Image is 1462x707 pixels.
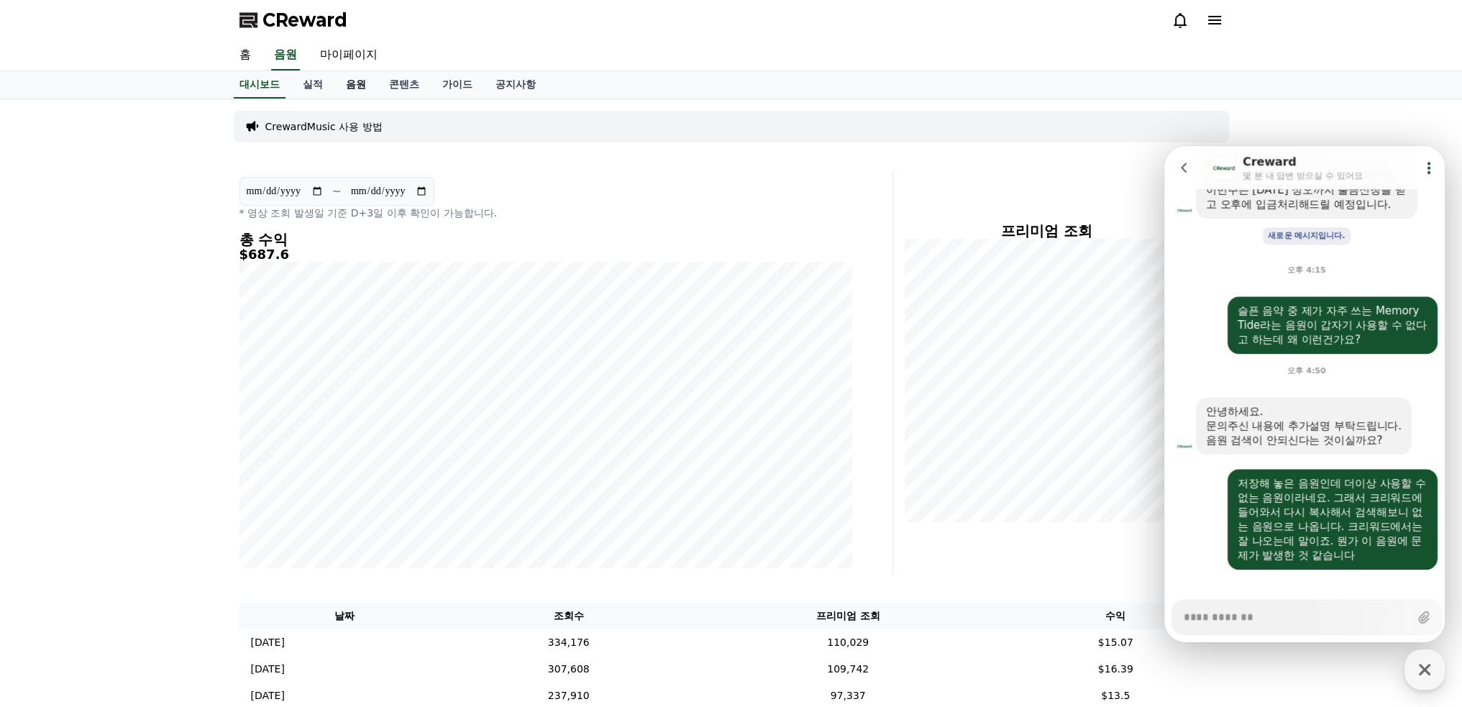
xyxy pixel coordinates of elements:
[251,688,285,703] p: [DATE]
[334,71,378,99] a: 음원
[332,183,342,200] p: ~
[1008,656,1223,683] td: $16.39
[484,71,547,99] a: 공지사항
[687,603,1008,629] th: 프리미엄 조회
[234,71,285,99] a: 대시보드
[239,232,852,247] h4: 총 수익
[687,656,1008,683] td: 109,742
[687,629,1008,656] td: 110,029
[239,603,450,629] th: 날짜
[449,656,687,683] td: 307,608
[1008,629,1223,656] td: $15.07
[239,247,852,262] h5: $687.6
[309,40,389,70] a: 마이페이지
[291,71,334,99] a: 실적
[905,223,1189,239] h4: 프리미엄 조회
[251,635,285,650] p: [DATE]
[1164,146,1445,642] iframe: Channel chat
[449,629,687,656] td: 334,176
[265,119,383,134] a: CrewardMusic 사용 방법
[1008,603,1223,629] th: 수익
[449,603,687,629] th: 조회수
[251,662,285,677] p: [DATE]
[431,71,484,99] a: 가이드
[239,9,347,32] a: CReward
[262,9,347,32] span: CReward
[271,40,300,70] a: 음원
[228,40,262,70] a: 홈
[239,206,852,220] p: * 영상 조회 발생일 기준 D+3일 이후 확인이 가능합니다.
[378,71,431,99] a: 콘텐츠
